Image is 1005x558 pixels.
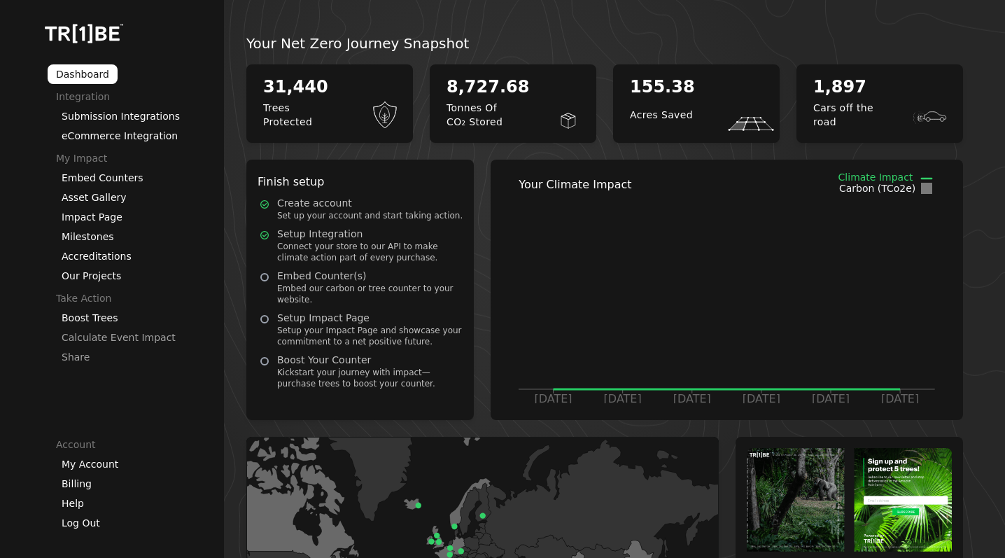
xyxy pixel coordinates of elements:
[246,34,963,53] h1: Your Net Zero Journey Snapshot
[881,392,919,405] tspan: [DATE]
[62,459,118,470] a: My Account
[258,174,463,190] h4: Finish setup
[813,101,883,129] div: Cars off the road
[260,269,463,305] a: Embed Counter(s)Embed our carbon or tree counter to your website.
[630,108,699,122] div: Acres Saved
[357,87,413,143] div: animation
[263,76,402,98] div: 31,440
[277,325,463,347] div: Setup your Impact Page and showcase your commitment to a net positive future.
[724,87,780,143] div: animation
[56,438,224,452] p: Account
[447,101,516,129] div: Tonnes Of CO₂ Stored
[277,241,463,263] div: Connect your store to our API to make climate action part of every purchase.
[277,311,463,325] div: Setup Impact Page
[62,172,143,183] a: Embed Counters
[535,392,572,405] tspan: [DATE]
[540,87,596,143] div: animation
[260,353,463,389] a: Boost Your CounterKickstart your journey with impact—purchase trees to boost your counter.
[62,192,127,203] a: Asset Gallery
[277,269,463,283] div: Embed Counter(s)
[62,211,122,223] a: Impact Page
[277,210,463,221] div: Set up your account and start taking action.
[62,270,121,281] a: Our Projects
[62,111,180,122] a: Submission Integrations
[813,76,952,98] div: 1,897
[277,353,463,367] div: Boost Your Counter
[62,496,84,510] button: Help
[907,87,963,143] div: animation
[263,101,332,129] div: Trees Protected
[604,392,642,405] tspan: [DATE]
[673,392,711,405] tspan: [DATE]
[812,392,850,405] tspan: [DATE]
[277,196,463,210] div: Create account
[260,311,463,347] a: Setup Impact PageSetup your Impact Page and showcase your commitment to a net positive future.
[62,231,114,242] a: Milestones
[48,64,118,84] a: Dashboard
[62,251,132,262] a: Accreditations
[277,367,463,389] div: Kickstart your journey with impact—purchase trees to boost your counter.
[838,170,913,187] span: Climate Impact
[56,151,224,165] p: My Impact
[743,392,780,405] tspan: [DATE]
[277,283,463,305] div: Embed our carbon or tree counter to your website.
[630,76,768,98] div: 155.38
[839,181,915,195] span: Carbon (tCo2e)
[62,478,92,489] a: Billing
[62,332,176,343] a: Calculate Event Impact
[62,312,118,323] a: Boost Trees
[277,227,463,241] div: Setup Integration
[62,516,100,530] button: Log Out
[56,90,224,104] p: Integration
[447,76,585,98] div: 8,727.68
[56,291,224,305] p: Take Action
[62,130,178,141] a: eCommerce Integration
[62,351,90,363] a: Share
